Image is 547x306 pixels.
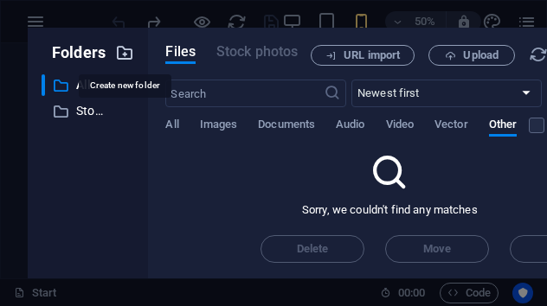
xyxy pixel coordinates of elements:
span: All [165,114,178,138]
span: Audio [336,114,364,138]
span: Files [165,41,196,62]
div: Stock photos & videos [42,100,134,122]
span: Upload [463,50,499,61]
span: This file type is not supported by this element [216,41,298,62]
span: URL import [344,50,400,61]
p: Folders [42,41,106,64]
input: Search [165,80,323,107]
span: Other [489,114,517,138]
span: Vector [434,114,468,138]
button: URL import [311,45,415,66]
div: All files [42,74,103,96]
span: Documents [258,114,315,138]
p: All files [76,75,103,95]
span: Video [386,114,414,138]
div: ​ [42,74,45,96]
p: Stock photos & videos [76,101,103,121]
p: Sorry, we couldn't find any matches [302,202,478,218]
button: Upload [428,45,515,66]
span: Images [200,114,238,138]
